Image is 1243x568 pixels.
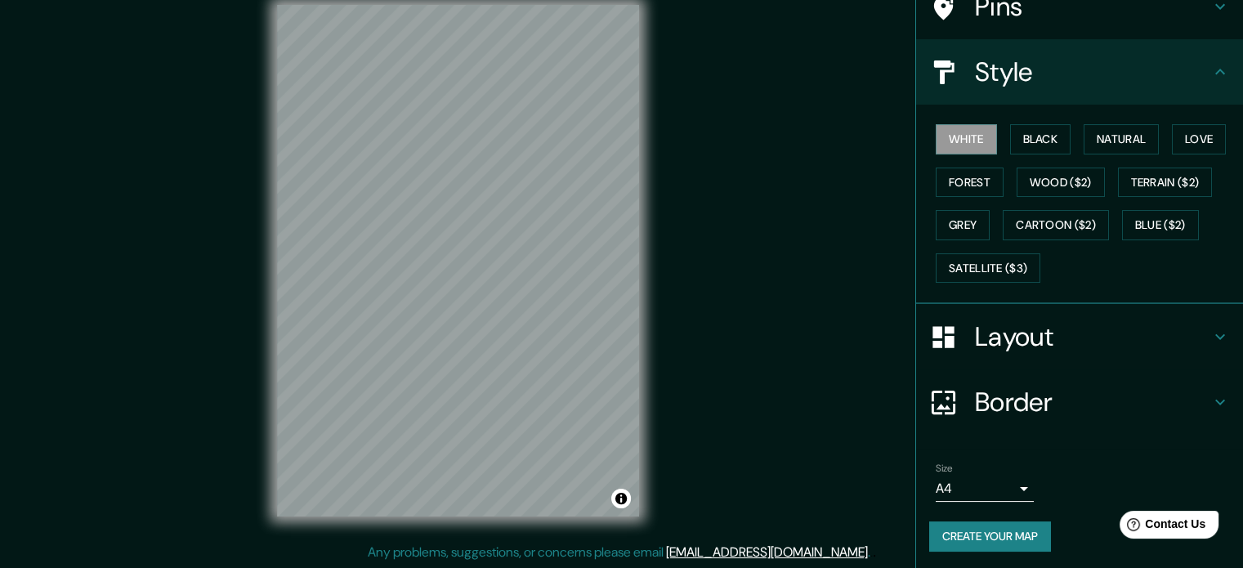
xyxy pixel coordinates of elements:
[975,56,1210,88] h4: Style
[936,210,990,240] button: Grey
[936,124,997,154] button: White
[916,304,1243,369] div: Layout
[1010,124,1071,154] button: Black
[936,253,1040,284] button: Satellite ($3)
[1122,210,1199,240] button: Blue ($2)
[929,521,1051,552] button: Create your map
[936,168,1004,198] button: Forest
[916,39,1243,105] div: Style
[277,5,639,517] canvas: Map
[1118,168,1213,198] button: Terrain ($2)
[936,462,953,476] label: Size
[666,543,868,561] a: [EMAIL_ADDRESS][DOMAIN_NAME]
[1098,504,1225,550] iframe: Help widget launcher
[1172,124,1226,154] button: Love
[936,476,1034,502] div: A4
[870,543,873,562] div: .
[1003,210,1109,240] button: Cartoon ($2)
[873,543,876,562] div: .
[916,369,1243,435] div: Border
[975,386,1210,418] h4: Border
[975,320,1210,353] h4: Layout
[368,543,870,562] p: Any problems, suggestions, or concerns please email .
[1017,168,1105,198] button: Wood ($2)
[611,489,631,508] button: Toggle attribution
[1084,124,1159,154] button: Natural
